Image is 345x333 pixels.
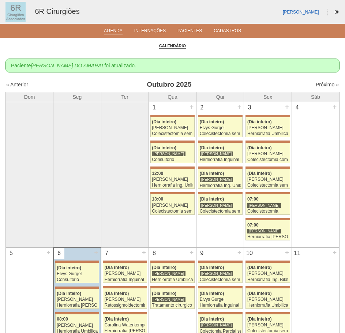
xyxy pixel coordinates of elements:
span: (Dia inteiro) [200,317,224,322]
div: [PERSON_NAME] [152,203,193,208]
div: Colecistostomia [247,209,288,214]
span: (Dia inteiro) [105,291,129,296]
span: (Dia inteiro) [152,291,176,296]
span: (Dia inteiro) [200,197,224,202]
div: Key: Maria Braido [245,218,290,220]
span: (Dia inteiro) [247,291,272,296]
a: (Dia inteiro) [PERSON_NAME] Herniorrafia Umbilical [150,263,195,283]
span: 13:00 [152,197,163,202]
div: Herniorrafia Ing. Bilateral VL [247,277,288,282]
div: [PERSON_NAME] [200,151,233,157]
span: 08:00 [57,317,68,322]
div: Colecistectomia sem Colangiografia VL [200,131,241,136]
span: (Dia inteiro) [247,171,272,176]
div: Herniorrafia [PERSON_NAME] [247,235,288,239]
div: Herniorrafia Umbilical [247,131,288,136]
div: Key: Maria Braido [55,312,100,314]
div: Key: Maria Braido [198,192,243,194]
span: (Dia inteiro) [152,145,176,150]
div: Elvys Gurgel [200,297,241,302]
div: Key: Maria Braido [198,312,243,314]
h3: Outubro 2025 [86,79,252,90]
span: (Dia inteiro) [200,265,224,270]
th: Sáb [292,92,339,102]
div: Herniorrafia [PERSON_NAME] [57,303,97,308]
a: (Dia inteiro) [PERSON_NAME] Colecistectomia sem Colangiografia VL [198,263,243,283]
a: Internações [134,28,166,35]
div: Paciente foi atualizado. [5,59,340,72]
div: [PERSON_NAME] [105,297,146,302]
a: 07:00 [PERSON_NAME] Herniorrafia [PERSON_NAME] [245,220,290,240]
div: 2 [196,102,207,113]
th: Dom [6,92,53,102]
div: Key: Maria Braido [245,141,290,143]
div: Key: Maria Braido [103,312,147,314]
div: Key: Maria Braido [198,115,243,117]
div: [PERSON_NAME] [247,271,288,276]
div: Key: Maria Braido [150,192,195,194]
div: Herniorrafia Umbilical [152,277,193,282]
span: (Dia inteiro) [247,145,272,150]
div: [PERSON_NAME] [152,297,185,302]
span: (Dia inteiro) [247,119,272,124]
div: [PERSON_NAME] [152,271,185,276]
div: 1 [149,102,160,113]
a: (Dia inteiro) [PERSON_NAME] Colecistectomia sem Colangiografia VL [245,169,290,189]
span: (Dia inteiro) [200,171,224,176]
div: + [331,248,338,257]
div: Key: Maria Braido [198,141,243,143]
div: [PERSON_NAME] [200,322,233,328]
span: (Dia inteiro) [105,317,129,322]
span: (Dia inteiro) [200,291,224,296]
div: 11 [292,248,303,259]
a: (Dia inteiro) [PERSON_NAME] Herniorrafia Umbilical [245,117,290,137]
div: [PERSON_NAME] [247,151,288,156]
div: 6 [54,248,64,259]
a: (Dia inteiro) [PERSON_NAME] Herniorrafia Ing. Bilateral VL [245,263,290,283]
div: Retossigmoidectomia Abdominal [105,303,146,308]
div: Key: Maria Braido [245,261,290,263]
div: Key: Maria Braido [55,261,100,263]
div: Key: Maria Braido [198,286,243,288]
a: (Dia inteiro) Elvys Gurgel Colecistectomia sem Colangiografia VL [198,117,243,137]
div: Colecistectomia com Colangiografia VL [247,157,288,162]
div: [PERSON_NAME] [247,297,288,302]
a: (Dia inteiro) Elvys Gurgel Consultório [55,263,100,283]
div: Herniorrafia Ing. Unilateral VL [200,183,241,188]
div: Herniorrafia Umbilical [247,303,288,308]
div: Consultório [152,157,193,162]
div: [PERSON_NAME] [247,177,288,182]
div: [PERSON_NAME] [200,177,233,182]
div: + [331,102,338,112]
div: Key: Maria Braido [103,261,147,263]
div: Key: Maria Braido [103,286,147,288]
span: (Dia inteiro) [105,265,129,270]
span: (Dia inteiro) [247,265,272,270]
a: Próximo » [316,82,339,87]
span: (Dia inteiro) [152,265,176,270]
div: [PERSON_NAME] [247,323,288,328]
a: 07:00 [PERSON_NAME] Colecistostomia [245,194,290,214]
div: 10 [244,248,255,259]
div: [PERSON_NAME] [57,297,97,302]
div: Key: Maria Braido [245,192,290,194]
div: + [236,248,243,257]
th: Seg [53,92,101,102]
div: + [236,102,243,112]
div: + [45,248,52,257]
div: 3 [244,102,255,113]
div: Key: Maria Braido [55,287,100,289]
a: Cadastros [214,28,241,35]
th: Qua [149,92,196,102]
div: Colecistectomia sem Colangiografia VL [200,277,241,282]
a: (Dia inteiro) [PERSON_NAME] Tratamento cirurgico do megaesofago por video [150,288,195,308]
div: Elvys Gurgel [57,272,97,276]
div: Tratamento cirurgico do megaesofago por video [152,303,193,308]
div: Herniorrafia Inguinal Bilateral [105,277,146,282]
div: Colecistectomia sem Colangiografia VL [152,131,193,136]
a: (Dia inteiro) [PERSON_NAME] Herniorrafia Ing. Unilateral VL [198,169,243,189]
a: Agenda [104,28,123,34]
div: Consultório [57,277,97,282]
a: (Dia inteiro) [PERSON_NAME] Colecistectomia com Colangiografia VL [245,143,290,163]
span: 12:00 [152,171,163,176]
